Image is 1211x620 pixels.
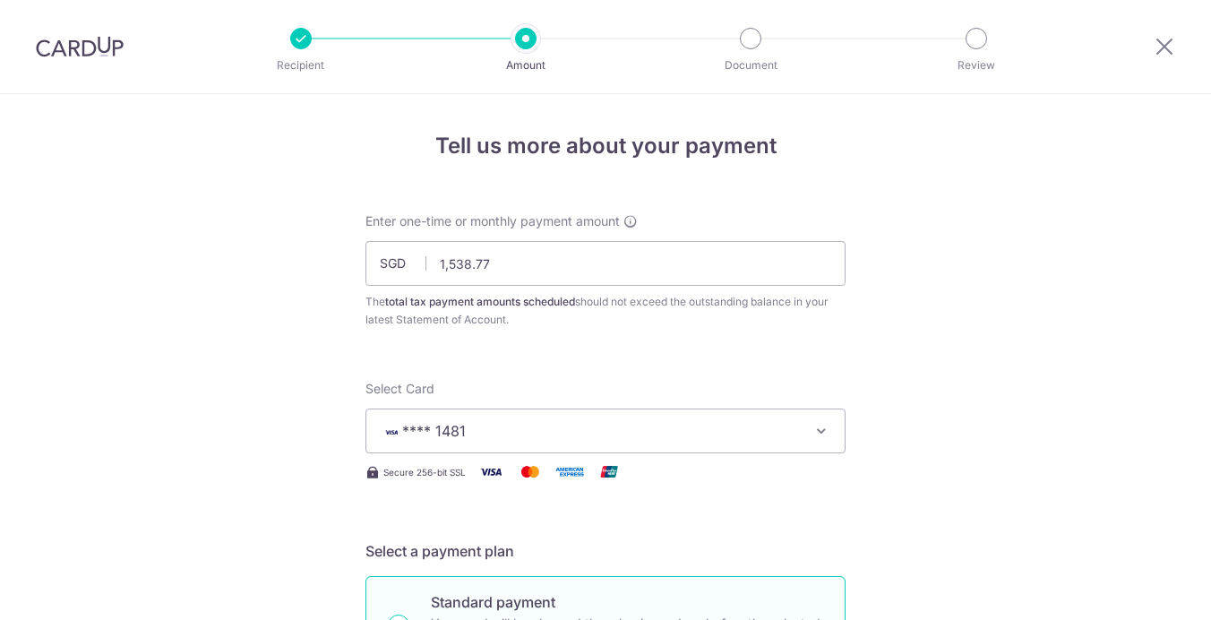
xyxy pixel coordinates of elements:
img: Mastercard [512,461,548,483]
p: Document [684,56,817,74]
h4: Tell us more about your payment [365,130,846,162]
h5: Select a payment plan [365,540,846,562]
span: SGD [380,254,426,272]
img: VISA [381,426,402,438]
img: CardUp [36,36,124,57]
input: 0.00 [365,241,846,286]
p: Amount [459,56,592,74]
span: Secure 256-bit SSL [383,465,466,479]
iframe: Opens a widget where you can find more information [1095,566,1193,611]
p: Standard payment [431,591,823,613]
img: Union Pay [591,461,627,483]
span: translation missing: en.payables.payment_networks.credit_card.summary.labels.select_card [365,381,434,396]
span: Enter one-time or monthly payment amount [365,212,620,230]
p: Recipient [235,56,367,74]
img: American Express [552,461,588,483]
p: Review [910,56,1043,74]
b: total tax payment amounts scheduled [385,295,575,308]
div: The should not exceed the outstanding balance in your latest Statement of Account. [365,293,846,329]
img: Visa [473,461,509,483]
